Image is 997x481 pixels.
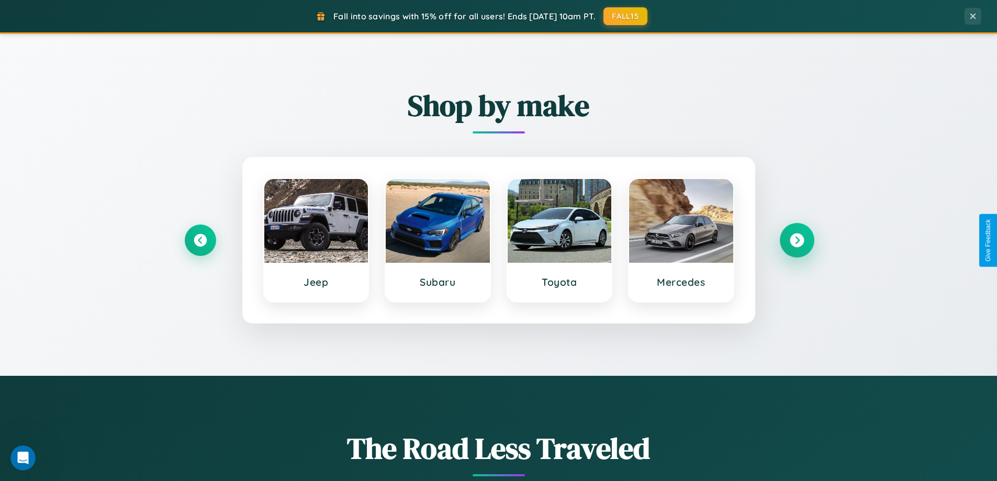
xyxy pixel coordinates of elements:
[333,11,596,21] span: Fall into savings with 15% off for all users! Ends [DATE] 10am PT.
[185,428,813,468] h1: The Road Less Traveled
[603,7,647,25] button: FALL15
[185,85,813,126] h2: Shop by make
[275,276,358,288] h3: Jeep
[10,445,36,471] iframe: Intercom live chat
[396,276,479,288] h3: Subaru
[984,219,992,262] div: Give Feedback
[518,276,601,288] h3: Toyota
[640,276,723,288] h3: Mercedes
